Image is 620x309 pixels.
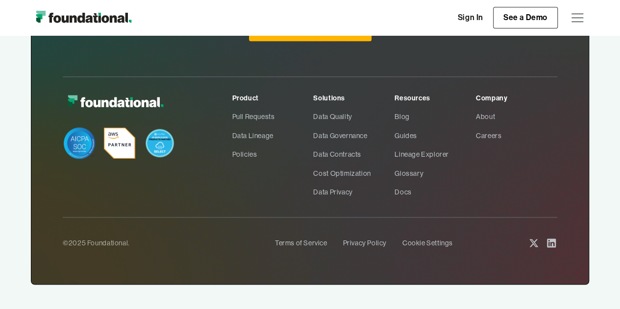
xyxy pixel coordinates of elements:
[395,183,476,201] a: Docs
[343,234,386,252] a: Privacy Policy
[395,126,476,145] a: Guides
[64,127,95,159] img: SOC Badge
[313,183,395,201] a: Data Privacy
[232,145,314,164] a: Policies
[232,126,314,145] a: Data Lineage
[31,8,136,27] a: home
[313,107,395,126] a: Data Quality
[566,6,589,29] div: menu
[313,164,395,183] a: Cost Optimization
[63,238,267,248] div: ©2025 Foundational.
[395,164,476,183] a: Glossary
[493,7,558,28] a: See a Demo
[232,93,314,103] div: Product
[275,234,327,252] a: Terms of Service
[313,145,395,164] a: Data Contracts
[448,7,493,28] a: Sign In
[402,234,453,252] a: Cookie Settings
[476,93,557,103] div: Company
[31,8,136,27] img: Foundational Logo
[313,93,395,103] div: Solutions
[476,107,557,126] a: About
[313,126,395,145] a: Data Governance
[395,107,476,126] a: Blog
[395,93,476,103] div: Resources
[476,126,557,145] a: Careers
[63,93,168,112] img: Foundational Logo White
[395,145,476,164] a: Lineage Explorer
[232,107,314,126] a: Pull Requests
[571,262,620,309] iframe: Chat Widget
